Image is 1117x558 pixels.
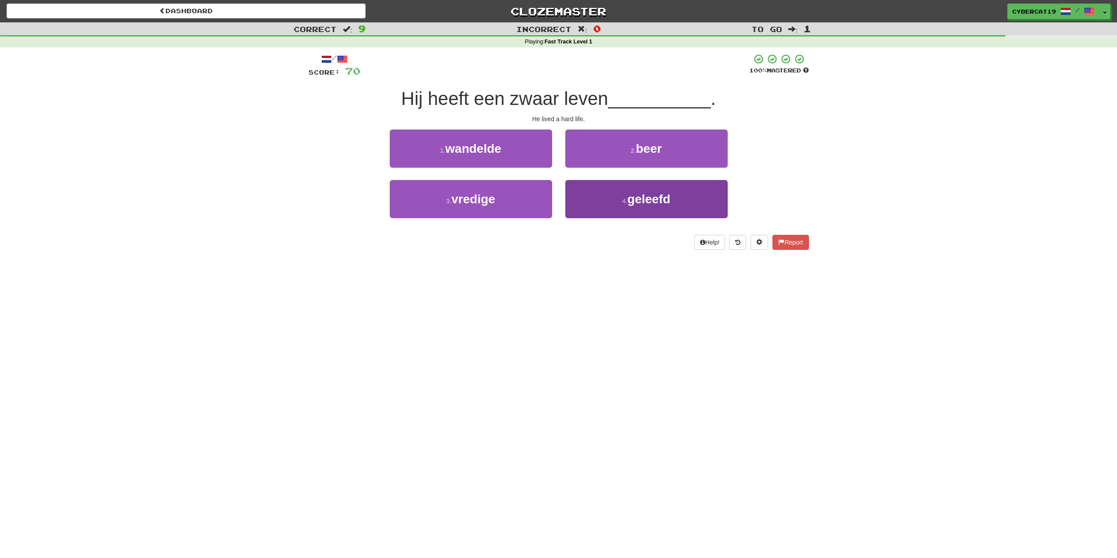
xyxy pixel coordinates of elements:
small: 2 . [631,147,636,154]
button: Round history (alt+y) [729,235,746,250]
span: cybercat19 [1012,7,1056,15]
span: 1 [804,23,811,34]
span: / [1075,7,1080,13]
button: 2.beer [565,130,728,168]
span: : [578,25,587,33]
span: . [711,88,716,109]
button: Report [772,235,808,250]
small: 3 . [446,198,452,205]
small: 4 . [622,198,628,205]
a: Dashboard [7,4,366,18]
span: 9 [358,23,366,34]
span: : [343,25,352,33]
div: He lived a hard life. [309,115,809,123]
span: vredige [452,192,496,206]
span: 70 [345,65,360,76]
button: 3.vredige [390,180,552,218]
span: Incorrect [516,25,571,33]
span: Hij heeft een zwaar leven [401,88,608,109]
small: 1 . [440,147,445,154]
div: Mastered [749,67,809,75]
span: Score: [309,68,340,76]
span: Correct [294,25,337,33]
span: 100 % [749,67,767,74]
button: 4.geleefd [565,180,728,218]
button: 1.wandelde [390,130,552,168]
span: __________ [608,88,711,109]
span: geleefd [627,192,670,206]
span: : [788,25,798,33]
a: cybercat19 / [1007,4,1099,19]
a: Clozemaster [379,4,738,19]
button: Help! [694,235,726,250]
span: 0 [593,23,601,34]
strong: Fast Track Level 1 [545,39,593,45]
span: To go [751,25,782,33]
span: wandelde [445,142,502,155]
div: / [309,54,360,65]
span: beer [636,142,662,155]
